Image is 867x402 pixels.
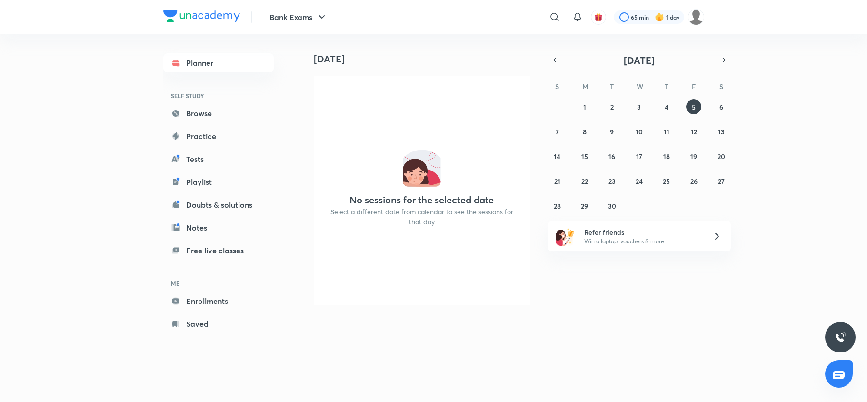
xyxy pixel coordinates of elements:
[663,177,670,186] abbr: September 25, 2025
[549,124,565,139] button: September 7, 2025
[610,127,614,136] abbr: September 9, 2025
[163,10,240,24] a: Company Logo
[604,198,619,213] button: September 30, 2025
[554,201,561,211] abbr: September 28, 2025
[714,149,729,164] button: September 20, 2025
[549,173,565,189] button: September 21, 2025
[665,82,668,91] abbr: Thursday
[581,152,588,161] abbr: September 15, 2025
[631,173,647,189] button: September 24, 2025
[581,177,588,186] abbr: September 22, 2025
[624,54,655,67] span: [DATE]
[690,177,698,186] abbr: September 26, 2025
[719,102,723,111] abbr: September 6, 2025
[604,149,619,164] button: September 16, 2025
[636,177,643,186] abbr: September 24, 2025
[581,201,588,211] abbr: September 29, 2025
[577,99,592,114] button: September 1, 2025
[554,177,560,186] abbr: September 21, 2025
[608,152,615,161] abbr: September 16, 2025
[583,127,587,136] abbr: September 8, 2025
[608,177,616,186] abbr: September 23, 2025
[556,227,575,246] img: referral
[714,99,729,114] button: September 6, 2025
[604,124,619,139] button: September 9, 2025
[582,82,588,91] abbr: Monday
[163,275,274,291] h6: ME
[594,13,603,21] img: avatar
[659,173,674,189] button: September 25, 2025
[561,53,718,67] button: [DATE]
[163,53,274,72] a: Planner
[637,82,643,91] abbr: Wednesday
[688,9,704,25] img: rohit
[163,88,274,104] h6: SELF STUDY
[584,227,701,237] h6: Refer friends
[714,124,729,139] button: September 13, 2025
[549,198,565,213] button: September 28, 2025
[664,127,669,136] abbr: September 11, 2025
[655,12,664,22] img: streak
[659,149,674,164] button: September 18, 2025
[163,291,274,311] a: Enrollments
[663,152,670,161] abbr: September 18, 2025
[163,314,274,333] a: Saved
[584,237,701,246] p: Win a laptop, vouchers & more
[555,82,559,91] abbr: Sunday
[163,150,274,169] a: Tests
[692,82,696,91] abbr: Friday
[163,218,274,237] a: Notes
[163,104,274,123] a: Browse
[163,241,274,260] a: Free live classes
[636,152,642,161] abbr: September 17, 2025
[659,124,674,139] button: September 11, 2025
[686,149,701,164] button: September 19, 2025
[577,149,592,164] button: September 15, 2025
[591,10,606,25] button: avatar
[690,152,697,161] abbr: September 19, 2025
[610,82,614,91] abbr: Tuesday
[636,127,643,136] abbr: September 10, 2025
[691,127,697,136] abbr: September 12, 2025
[610,102,614,111] abbr: September 2, 2025
[686,124,701,139] button: September 12, 2025
[583,102,586,111] abbr: September 1, 2025
[549,149,565,164] button: September 14, 2025
[686,173,701,189] button: September 26, 2025
[325,207,518,227] p: Select a different date from calendar to see the sessions for that day
[637,102,641,111] abbr: September 3, 2025
[163,10,240,22] img: Company Logo
[631,149,647,164] button: September 17, 2025
[686,99,701,114] button: September 5, 2025
[314,53,538,65] h4: [DATE]
[577,124,592,139] button: September 8, 2025
[631,124,647,139] button: September 10, 2025
[163,127,274,146] a: Practice
[577,173,592,189] button: September 22, 2025
[163,195,274,214] a: Doubts & solutions
[264,8,333,27] button: Bank Exams
[608,201,616,211] abbr: September 30, 2025
[556,127,559,136] abbr: September 7, 2025
[554,152,560,161] abbr: September 14, 2025
[718,127,725,136] abbr: September 13, 2025
[665,102,668,111] abbr: September 4, 2025
[349,194,494,206] h4: No sessions for the selected date
[659,99,674,114] button: September 4, 2025
[163,172,274,191] a: Playlist
[577,198,592,213] button: September 29, 2025
[718,152,725,161] abbr: September 20, 2025
[604,99,619,114] button: September 2, 2025
[714,173,729,189] button: September 27, 2025
[604,173,619,189] button: September 23, 2025
[718,177,725,186] abbr: September 27, 2025
[692,102,696,111] abbr: September 5, 2025
[835,332,846,343] img: ttu
[403,149,441,187] img: No events
[719,82,723,91] abbr: Saturday
[631,99,647,114] button: September 3, 2025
